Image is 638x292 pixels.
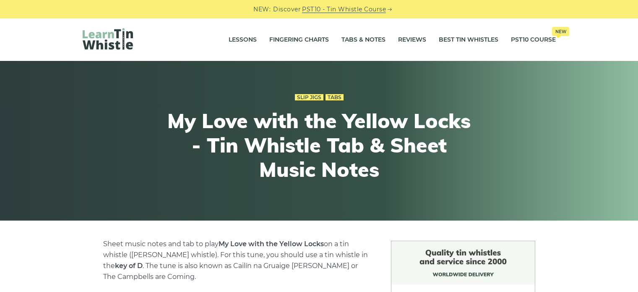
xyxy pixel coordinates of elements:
span: New [552,27,569,36]
p: Sheet music notes and tab to play on a tin whistle ([PERSON_NAME] whistle). For this tune, you sh... [103,239,371,282]
a: Fingering Charts [269,29,329,50]
a: Reviews [398,29,426,50]
a: Tabs [326,94,344,101]
a: Best Tin Whistles [439,29,498,50]
a: Tabs & Notes [341,29,385,50]
img: LearnTinWhistle.com [83,28,133,50]
a: PST10 CourseNew [511,29,556,50]
strong: key of D [115,262,143,270]
a: Lessons [229,29,257,50]
strong: My Love with the Yellow Locks [219,240,324,248]
a: Slip Jigs [295,94,323,101]
h1: My Love with the Yellow Locks - Tin Whistle Tab & Sheet Music Notes [165,109,474,182]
